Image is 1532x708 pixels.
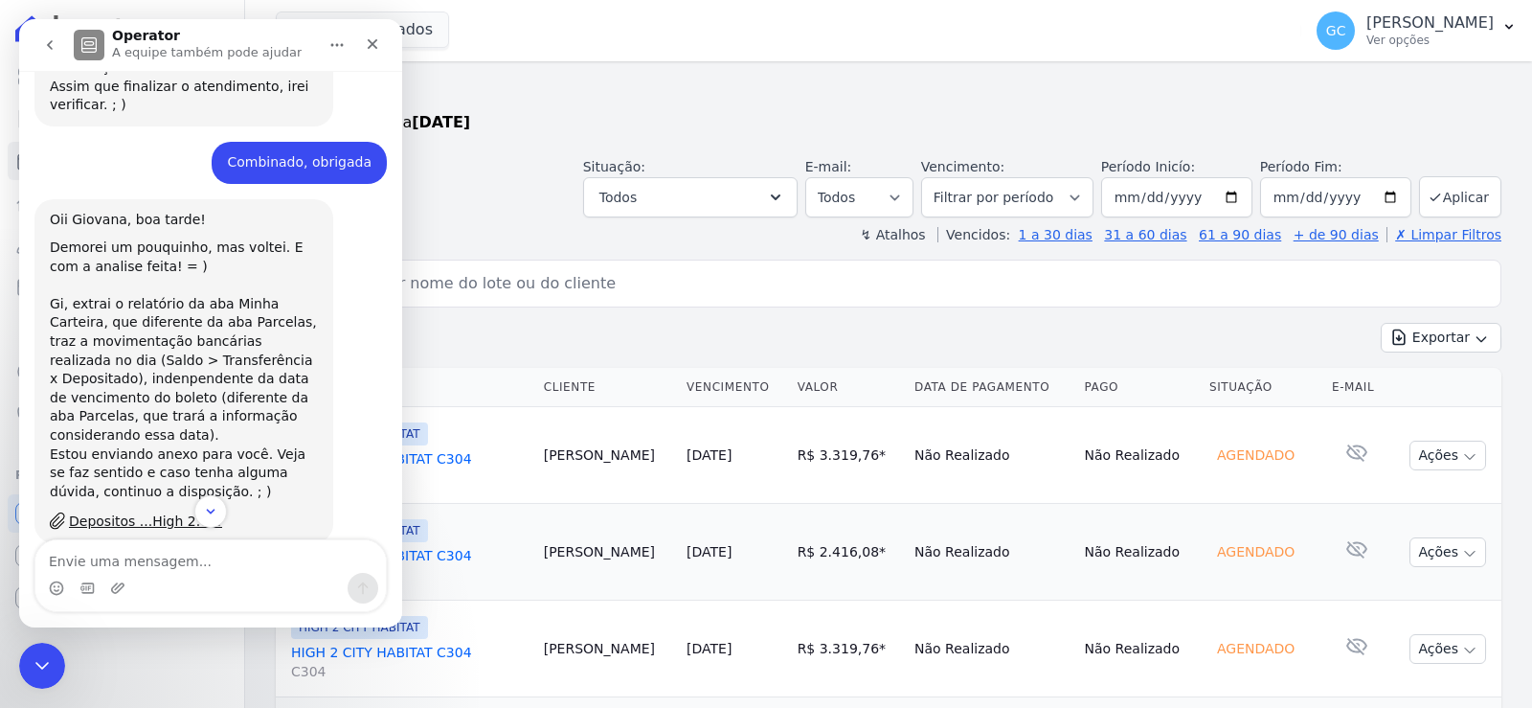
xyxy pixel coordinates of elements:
div: Agendado [1209,442,1302,468]
td: Não Realizado [907,407,1077,504]
p: Ver opções [1366,33,1494,48]
h2: Parcelas [276,77,1501,111]
label: Período Fim: [1260,157,1411,177]
a: Negativação [8,395,237,433]
a: [DATE] [687,447,732,463]
td: R$ 3.319,76 [790,601,907,697]
div: Demorei um pouquinho, mas voltei. E com a analise feita! = ) Gi, extrai o relatório da aba Minha ... [31,219,299,482]
div: Fechar [336,8,371,42]
label: Situação: [583,159,645,174]
a: HIGH 2 CITY HABITAT C304C304 [291,643,529,681]
td: Não Realizado [907,601,1077,697]
button: Upload do anexo [91,561,106,577]
button: Scroll to bottom [175,476,208,509]
div: Agendado [1209,538,1302,565]
td: R$ 2.416,08 [790,504,907,601]
a: HIGH 2 CITY HABITAT C304C304 [291,449,529,488]
a: Lotes [8,184,237,222]
a: 61 a 90 dias [1199,227,1281,242]
td: Não Realizado [1077,407,1202,504]
textarea: Envie uma mensagem... [16,521,367,554]
button: Selecionador de Emoji [30,561,45,577]
a: Recebíveis [8,494,237,533]
a: Minha Carteira [8,268,237,307]
td: Não Realizado [1077,504,1202,601]
td: R$ 3.319,76 [790,407,907,504]
div: Oii Giovana, boa tarde!Demorei um pouquinho, mas voltei. E com a analise feita! = )Gi, extrai o r... [15,180,314,525]
label: ↯ Atalhos [860,227,925,242]
a: Contratos [8,100,237,138]
button: Aplicar [1419,176,1501,217]
a: 31 a 60 dias [1104,227,1186,242]
span: HIGH 2 CITY HABITAT [291,616,428,639]
button: Todos [583,177,798,217]
div: Agendado [1209,635,1302,662]
th: Situação [1202,368,1324,407]
td: [PERSON_NAME] [536,407,679,504]
span: C304 [291,468,529,488]
div: Assim que finalizar o atendimento, irei verificar. ; ) [31,58,299,96]
button: Selecionador de GIF [60,561,76,577]
td: Não Realizado [907,504,1077,601]
div: Combinado, obrigada [192,123,368,165]
a: 1 a 30 dias [1019,227,1093,242]
input: Buscar por nome do lote ou do cliente [311,264,1493,303]
div: Giovana diz… [15,123,368,180]
iframe: Intercom live chat [19,643,65,689]
td: Não Realizado [1077,601,1202,697]
span: C304 [291,565,529,584]
button: Ações [1409,537,1486,567]
button: GC [PERSON_NAME] Ver opções [1301,4,1532,57]
label: Período Inicío: [1101,159,1195,174]
button: Início [300,8,336,44]
a: HIGH 2 CITY HABITAT C304C304 [291,546,529,584]
label: E-mail: [805,159,852,174]
td: [PERSON_NAME] [536,504,679,601]
th: Vencimento [679,368,790,407]
strong: [DATE] [412,113,470,131]
span: C304 [291,662,529,681]
div: Combinado Giovana. Obrigada pela informação.Assim que finalizar o atendimento, irei verificar. ; ) [15,10,314,107]
a: [DATE] [687,641,732,656]
a: [DATE] [687,544,732,560]
th: Contrato [276,368,536,407]
button: Exportar [1381,323,1501,353]
button: Ações [1409,634,1486,664]
a: Clientes [8,226,237,264]
a: ✗ Limpar Filtros [1386,227,1501,242]
span: GC [1326,24,1346,37]
p: A equipe também pode ajudar [93,24,282,43]
label: Vencimento: [921,159,1004,174]
label: Vencidos: [937,227,1010,242]
a: Parcelas [8,142,237,180]
div: Combinado, obrigada [208,134,352,153]
button: Enviar uma mensagem [328,554,359,584]
div: Adriane diz… [15,180,368,540]
p: [PERSON_NAME] [1366,13,1494,33]
div: Adriane diz… [15,10,368,123]
div: Plataformas [15,464,229,487]
span: Todos [599,186,637,209]
a: Conta Hent [8,537,237,575]
div: Oii Giovana, boa tarde! [31,192,299,211]
a: Transferências [8,310,237,349]
a: + de 90 dias [1294,227,1379,242]
td: [PERSON_NAME] [536,601,679,697]
th: Cliente [536,368,679,407]
iframe: Intercom live chat [19,19,402,628]
th: Valor [790,368,907,407]
button: Ações [1409,441,1486,470]
th: E-mail [1324,368,1389,407]
a: Crédito [8,353,237,391]
th: Data de Pagamento [907,368,1077,407]
a: Visão Geral [8,57,237,96]
button: 5 selecionados [276,11,449,48]
th: Pago [1077,368,1202,407]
